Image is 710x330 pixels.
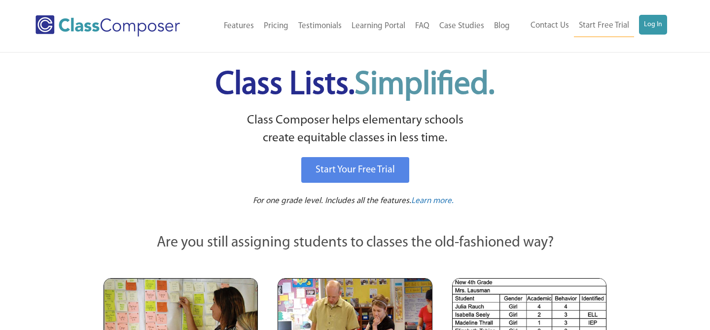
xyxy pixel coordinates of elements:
[411,197,454,205] span: Learn more.
[489,15,515,37] a: Blog
[515,15,667,37] nav: Header Menu
[639,15,667,35] a: Log In
[410,15,434,37] a: FAQ
[253,197,411,205] span: For one grade level. Includes all the features.
[215,69,495,101] span: Class Lists.
[259,15,293,37] a: Pricing
[355,69,495,101] span: Simplified.
[574,15,634,37] a: Start Free Trial
[104,232,606,254] p: Are you still assigning students to classes the old-fashioned way?
[526,15,574,37] a: Contact Us
[35,15,180,37] img: Class Composer
[316,165,395,175] span: Start Your Free Trial
[293,15,347,37] a: Testimonials
[411,195,454,207] a: Learn more.
[347,15,410,37] a: Learning Portal
[434,15,489,37] a: Case Studies
[102,112,608,148] p: Class Composer helps elementary schools create equitable classes in less time.
[301,157,409,183] a: Start Your Free Trial
[203,15,515,37] nav: Header Menu
[219,15,259,37] a: Features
